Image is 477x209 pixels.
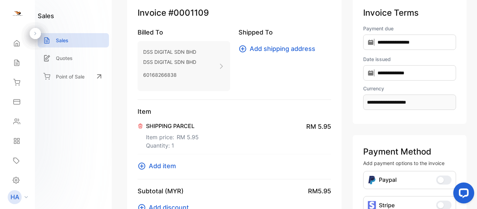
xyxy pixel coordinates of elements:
[149,161,176,171] span: Add item
[38,51,109,65] a: Quotes
[12,9,23,20] img: logo
[38,33,109,47] a: Sales
[250,44,315,53] span: Add shipping address
[10,193,19,202] p: HA
[308,186,331,196] span: RM5.95
[146,130,199,141] p: Item price:
[56,54,73,62] p: Quotes
[38,11,54,21] h1: sales
[146,141,199,150] p: Quantity: 1
[306,122,331,131] span: RM 5.95
[168,7,209,19] span: #0001109
[363,159,456,167] p: Add payment options to the invoice
[363,85,456,92] label: Currency
[239,28,331,37] p: Shipped To
[363,55,456,63] label: Date issued
[138,7,331,19] p: Invoice
[368,176,376,185] img: Icon
[143,47,196,57] p: DSS DIGITAL SDN BHD
[143,57,196,67] p: DSS DIGITAL SDN BHD
[379,176,397,185] p: Paypal
[363,145,456,158] p: Payment Method
[146,122,199,130] p: SHIPPING PARCEL
[448,180,477,209] iframe: LiveChat chat widget
[56,73,85,80] p: Point of Sale
[363,25,456,32] label: Payment due
[56,37,68,44] p: Sales
[138,186,184,196] p: Subtotal (MYR)
[143,70,196,80] p: 60168266838
[239,44,320,53] button: Add shipping address
[363,7,456,19] p: Invoice Terms
[138,107,331,116] p: Item
[38,69,109,84] a: Point of Sale
[138,28,230,37] p: Billed To
[177,133,199,141] span: RM 5.95
[138,161,180,171] button: Add item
